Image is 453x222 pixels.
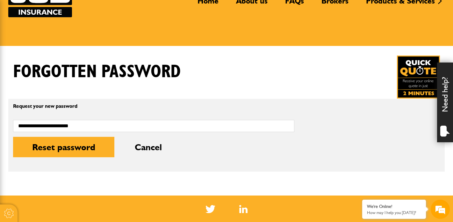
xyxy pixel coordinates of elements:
div: Need help? [437,63,453,142]
a: LinkedIn [239,205,248,213]
h1: Forgotten password [13,61,181,83]
button: Reset password [13,137,114,157]
img: Quick Quote [397,56,440,99]
p: Request your new password [13,104,294,109]
div: We're Online! [367,204,421,209]
img: Twitter [205,205,215,213]
p: How may I help you today? [367,210,421,215]
img: Linked In [239,205,248,213]
button: Cancel [116,137,181,157]
a: Get your insurance quote in just 2-minutes [397,56,440,99]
